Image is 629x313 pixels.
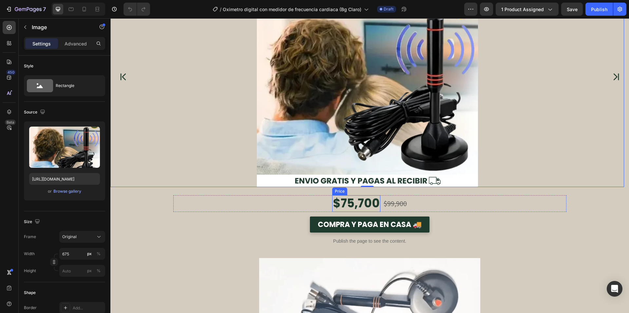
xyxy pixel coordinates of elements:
[53,188,81,194] div: Browse gallery
[53,188,82,195] button: Browse gallery
[110,18,629,313] iframe: Design area
[207,201,311,212] p: COMPRA Y PAGA EN CASA 🚚
[56,78,96,93] div: Rectangle
[87,268,92,274] div: px
[591,6,607,13] div: Publish
[86,267,93,275] button: %
[607,281,622,297] div: Open Intercom Messenger
[73,305,104,311] div: Add...
[32,23,87,31] p: Image
[65,40,87,47] p: Advanced
[499,51,513,66] button: Carousel Next Arrow
[567,7,578,12] span: Save
[24,268,36,274] label: Height
[97,251,101,257] div: %
[3,3,49,16] button: 7
[24,108,47,117] div: Source
[24,305,37,311] div: Border
[223,6,361,13] span: Oximetro digital con medidor de frecuencia cardiaca (Bg Claro)
[97,268,101,274] div: %
[200,198,319,214] a: COMPRA Y PAGA EN CASA 🚚
[496,3,559,16] button: 1 product assigned
[585,3,613,16] button: Publish
[59,248,105,260] input: px%
[86,250,93,258] button: %
[24,251,35,257] label: Width
[95,267,103,275] button: px
[48,187,52,195] span: or
[220,6,221,13] span: /
[43,5,46,13] p: 7
[384,6,393,12] span: Draft
[32,40,51,47] p: Settings
[222,177,270,194] div: $75,700
[24,63,33,69] div: Style
[87,251,92,257] div: px
[223,170,236,176] div: Price
[95,250,103,258] button: px
[5,120,16,125] div: Beta
[59,265,105,277] input: px%
[29,127,100,168] img: preview-image
[24,290,36,296] div: Shape
[273,180,297,191] div: $99,900
[59,231,105,243] button: Original
[62,234,77,240] span: Original
[24,234,36,240] label: Frame
[124,3,150,16] div: Undo/Redo
[29,173,100,185] input: https://example.com/image.jpg
[501,6,544,13] span: 1 product assigned
[6,70,16,75] div: 450
[24,217,41,226] div: Size
[561,3,583,16] button: Save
